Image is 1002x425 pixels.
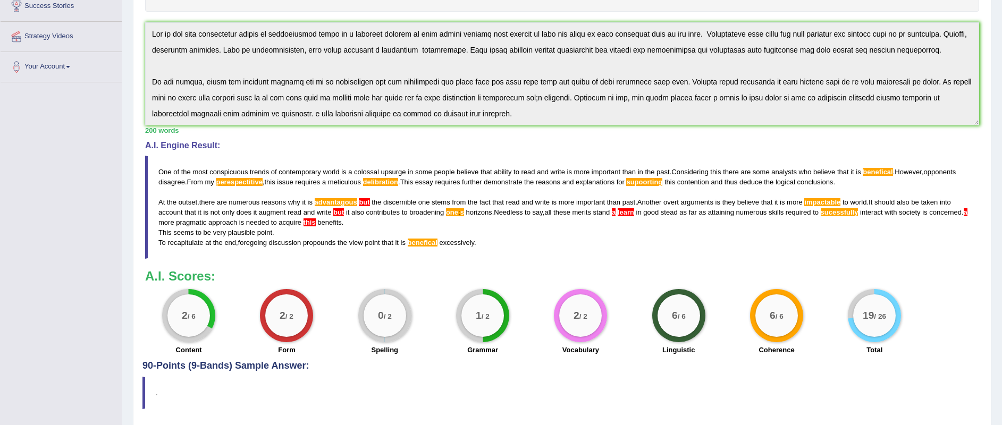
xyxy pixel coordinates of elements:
[198,208,201,216] span: it
[400,178,414,186] span: This
[769,208,784,216] span: skills
[576,198,605,206] span: important
[176,218,206,226] span: pragmatic
[224,239,236,246] span: end
[196,228,201,236] span: to
[237,208,251,216] span: does
[466,208,492,216] span: horizons
[415,178,433,186] span: essay
[698,208,706,216] span: as
[813,168,835,176] span: believe
[408,239,437,246] span: Possible spelling mistake found. (did you mean: beneficial)
[622,168,636,176] span: than
[759,345,794,355] label: Coherence
[708,208,734,216] span: attaining
[315,198,357,206] span: Possible spelling mistake found. (did you mean: advantageous)
[338,239,347,246] span: the
[672,310,678,321] big: 6
[874,312,887,320] small: / 26
[304,218,316,226] span: Did you mean “these”?
[468,198,477,206] span: the
[521,198,533,206] span: and
[158,239,166,246] span: To
[481,168,492,176] span: that
[217,198,227,206] span: are
[142,377,982,409] blockquote: .
[361,178,363,186] span: Possible typo: you repeated a whitespace (did you mean: )
[384,312,392,320] small: / 2
[295,178,320,186] span: requires
[228,228,255,236] span: plausible
[536,178,560,186] span: reasons
[435,178,460,186] span: requires
[173,168,179,176] span: of
[851,168,854,176] span: it
[271,218,277,226] span: to
[533,208,543,216] span: say
[664,178,675,186] span: this
[544,208,551,216] span: all
[929,208,962,216] span: concerned
[863,310,874,321] big: 19
[229,198,259,206] span: numerous
[395,239,399,246] span: it
[269,239,301,246] span: discussion
[158,228,172,236] span: This
[736,208,767,216] span: numerous
[402,208,408,216] span: to
[354,168,379,176] span: colossal
[434,168,454,176] span: people
[616,208,618,216] span: After ‘a’, the verb ‘learn’ doesn’t fit. Is ‘learn’ spelled correctly? If ‘learn’ is the first wo...
[302,198,306,206] span: it
[446,208,458,216] span: The word ‘one;s’ is not standard English. Did you mean “one’s” (curly apostrophe) or “one’s” (str...
[408,168,413,176] span: in
[192,168,207,176] span: most
[279,168,321,176] span: contemporary
[559,198,575,206] span: more
[895,168,922,176] span: However
[572,208,591,216] span: merits
[656,168,670,176] span: past
[761,198,773,206] span: that
[341,168,346,176] span: is
[725,178,738,186] span: thus
[662,345,695,355] label: Linguistic
[145,125,979,135] div: 200 words
[780,198,785,206] span: is
[911,198,919,206] span: be
[378,310,384,321] big: 0
[671,168,708,176] span: Considering
[521,168,535,176] span: read
[924,168,956,176] span: opponents
[626,178,662,186] span: Possible spelling mistake found. (did you mean: supporting)
[346,208,350,216] span: it
[737,198,759,206] span: believe
[381,168,406,176] span: upsurge
[199,198,215,206] span: there
[679,208,687,216] span: as
[303,239,335,246] span: propounds
[317,218,342,226] span: benefits
[278,345,296,355] label: Form
[246,218,269,226] span: needed
[821,208,858,216] span: Possible spelling mistake found. (did you mean: successfully)
[492,198,504,206] span: that
[494,208,523,216] span: Needless
[897,198,910,206] span: also
[1,22,122,48] a: Strategy Videos
[618,208,634,216] span: After ‘a’, the verb ‘learn’ doesn’t fit. Is ‘learn’ spelled correctly? If ‘learn’ is the first wo...
[179,198,197,206] span: outset
[574,310,579,321] big: 2
[776,312,784,320] small: / 6
[484,178,522,186] span: demonstrate
[681,198,713,206] span: arguments
[239,218,244,226] span: is
[288,208,301,216] span: read
[238,239,267,246] span: foregoing
[349,239,363,246] span: view
[562,345,599,355] label: Vocabulary
[617,178,625,186] span: for
[323,168,339,176] span: world
[467,345,498,355] label: Grammar
[722,198,736,206] span: they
